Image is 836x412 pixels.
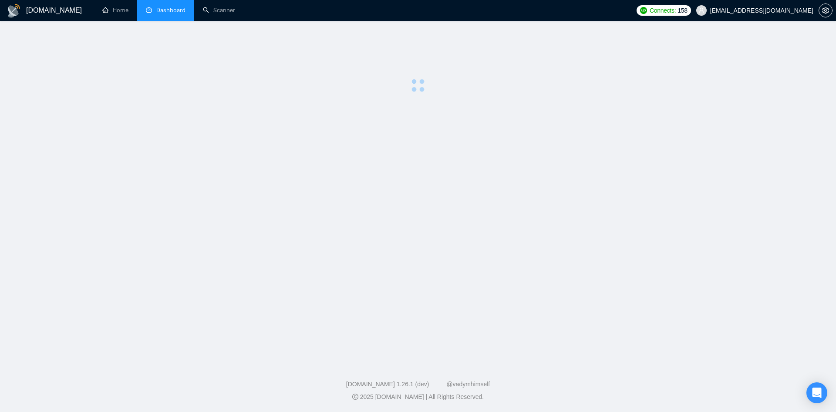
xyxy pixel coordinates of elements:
[640,7,647,14] img: upwork-logo.png
[698,7,705,14] span: user
[819,7,833,14] a: setting
[806,382,827,403] div: Open Intercom Messenger
[352,394,358,400] span: copyright
[678,6,687,15] span: 158
[819,3,833,17] button: setting
[819,7,832,14] span: setting
[156,7,185,14] span: Dashboard
[650,6,676,15] span: Connects:
[446,381,490,388] a: @vadymhimself
[146,7,152,13] span: dashboard
[102,7,128,14] a: homeHome
[346,381,429,388] a: [DOMAIN_NAME] 1.26.1 (dev)
[203,7,235,14] a: searchScanner
[7,4,21,18] img: logo
[7,392,829,402] div: 2025 [DOMAIN_NAME] | All Rights Reserved.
